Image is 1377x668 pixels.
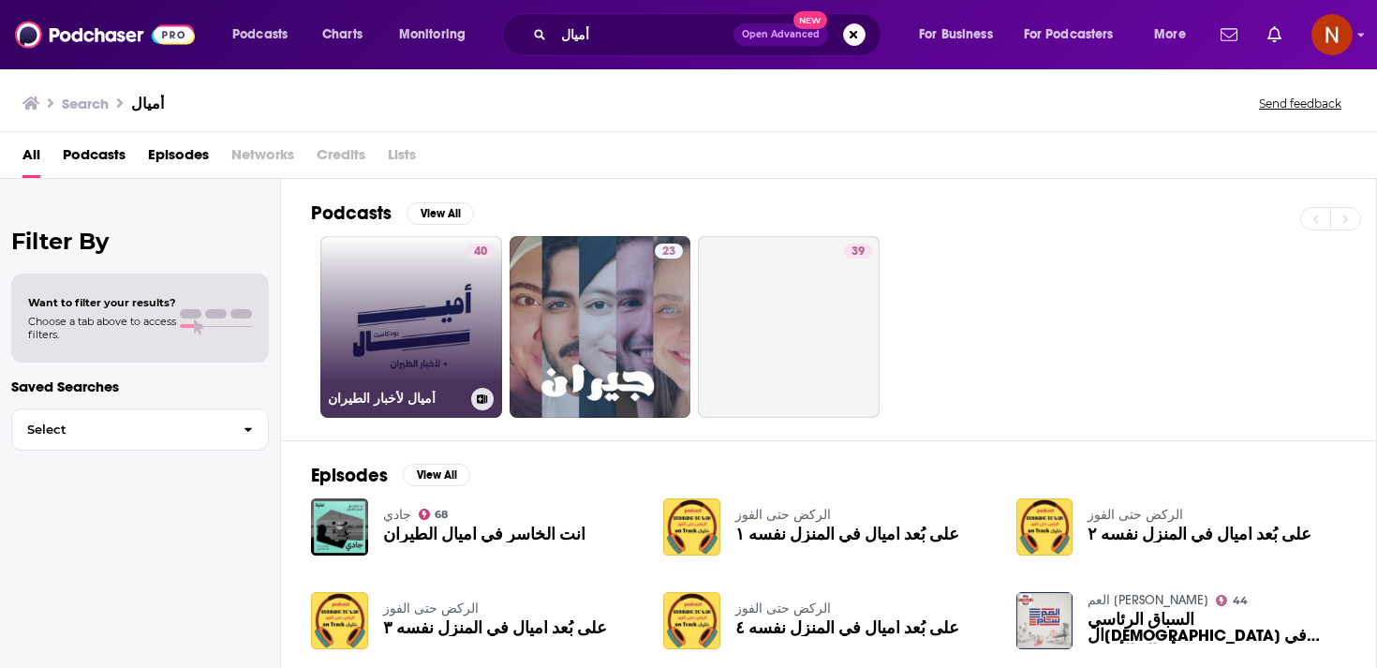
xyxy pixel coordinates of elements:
h3: Search [62,95,109,112]
span: Credits [317,140,365,178]
a: على بُعد أميال في المنزل نفسه ٣ [383,620,607,636]
button: open menu [906,20,1016,50]
img: على بُعد أميال في المنزل نفسه ٣ [311,592,368,649]
span: 68 [435,511,448,519]
img: على بُعد أميال في المنزل نفسه ٤ [663,592,720,649]
a: جادي [383,507,411,523]
button: Send feedback [1253,96,1347,111]
a: 40أميال لأخبار الطيران [320,236,502,418]
h3: أميال [131,95,164,112]
img: على بُعد أميال في المنزل نفسه ١ [663,498,720,556]
a: Show notifications dropdown [1213,19,1245,51]
a: Charts [310,20,374,50]
button: open menu [386,20,490,50]
span: 23 [662,243,675,261]
input: Search podcasts, credits, & more... [554,20,733,50]
span: For Podcasters [1024,22,1114,48]
img: على بُعد أميال في المنزل نفسه ٢ [1016,498,1073,556]
a: 40 [466,244,495,259]
a: الركض حتى الفوز [383,601,479,616]
button: Show profile menu [1311,14,1353,55]
a: الركض حتى الفوز [1088,507,1183,523]
img: User Profile [1311,14,1353,55]
button: open menu [1012,20,1141,50]
a: 44 [1216,595,1248,606]
span: 40 [474,243,487,261]
h2: Filter By [11,228,269,255]
span: Logged in as AdelNBM [1311,14,1353,55]
a: الركض حتى الفوز [735,507,831,523]
a: 39 [844,244,872,259]
button: Select [11,408,269,451]
a: All [22,140,40,178]
span: Podcasts [232,22,288,48]
span: Select [12,423,229,436]
a: على بُعد أميال في المنزل نفسه ٢ [1088,527,1311,542]
span: السباق الرئاسي ال[DEMOGRAPHIC_DATA] في أمياله الأخيرة ! [1088,612,1346,644]
span: Networks [231,140,294,178]
a: Show notifications dropdown [1260,19,1289,51]
a: الركض حتى الفوز [735,601,831,616]
img: Podchaser - Follow, Share and Rate Podcasts [15,17,195,52]
span: 39 [851,243,865,261]
button: View All [403,464,470,486]
a: 23 [510,236,691,418]
a: PodcastsView All [311,201,474,225]
p: Saved Searches [11,378,269,395]
span: 44 [1233,597,1248,605]
span: Choose a tab above to access filters. [28,315,176,341]
button: Open AdvancedNew [733,23,828,46]
a: 23 [655,244,683,259]
a: أنت الخاسر في أميال الطيران [383,527,585,542]
span: Charts [322,22,363,48]
a: على بُعد أميال في المنزل نفسه ١ [735,527,959,542]
a: Episodes [148,140,209,178]
a: 39 [698,236,880,418]
span: More [1154,22,1186,48]
span: Lists [388,140,416,178]
span: For Business [919,22,993,48]
div: Search podcasts, credits, & more... [520,13,899,56]
img: أنت الخاسر في أميال الطيران [311,498,368,556]
a: السباق الرئاسي الأميركي في أمياله الأخيرة ! [1088,612,1346,644]
a: EpisodesView All [311,464,470,487]
button: open menu [219,20,312,50]
span: Want to filter your results? [28,296,176,309]
a: العم سام [1088,592,1208,608]
span: Open Advanced [742,30,820,39]
img: السباق الرئاسي الأميركي في أمياله الأخيرة ! [1016,592,1073,649]
button: View All [407,202,474,225]
h2: Episodes [311,464,388,487]
h3: أميال لأخبار الطيران [328,391,464,407]
span: New [793,11,827,29]
a: Podcasts [63,140,126,178]
a: 68 [419,509,449,520]
button: open menu [1141,20,1209,50]
a: على بُعد أميال في المنزل نفسه ٤ [735,620,959,636]
h2: Podcasts [311,201,392,225]
span: Monitoring [399,22,466,48]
